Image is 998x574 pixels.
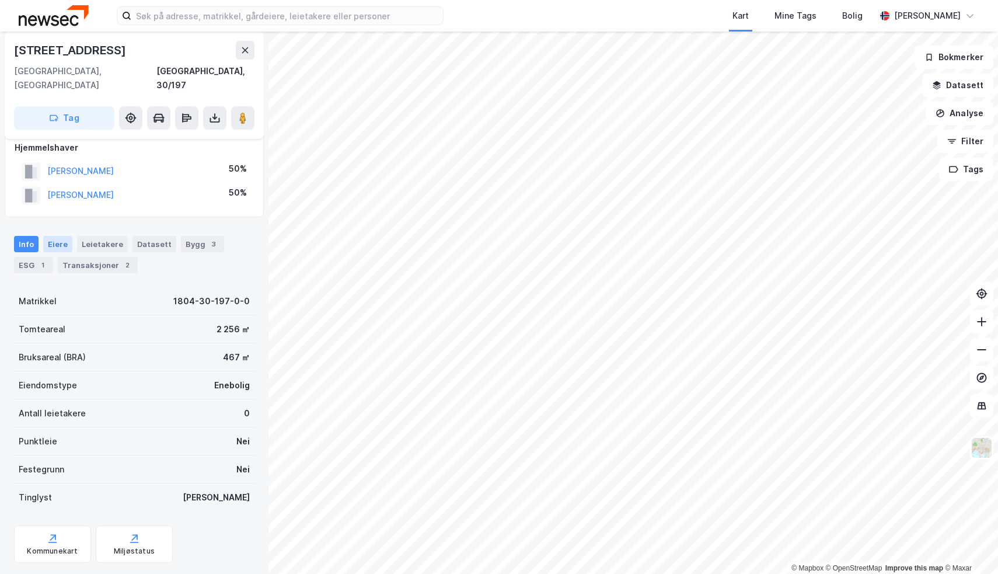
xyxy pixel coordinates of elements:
div: Info [14,236,39,252]
button: Datasett [922,74,993,97]
div: 467 ㎡ [223,350,250,364]
div: Nei [236,462,250,476]
div: [STREET_ADDRESS] [14,41,128,60]
div: Eiere [43,236,72,252]
div: Kart [732,9,749,23]
button: Tags [939,158,993,181]
div: [PERSON_NAME] [894,9,961,23]
div: 1 [37,259,48,271]
div: 3 [208,238,219,250]
iframe: Chat Widget [940,518,998,574]
button: Tag [14,106,114,130]
a: Mapbox [791,564,823,572]
div: Miljøstatus [114,547,155,556]
button: Analyse [926,102,993,125]
div: 1804-30-197-0-0 [173,294,250,308]
div: 2 256 ㎡ [217,322,250,336]
img: newsec-logo.f6e21ccffca1b3a03d2d.png [19,5,89,26]
div: [GEOGRAPHIC_DATA], 30/197 [156,64,254,92]
div: Bygg [181,236,224,252]
a: OpenStreetMap [826,564,882,572]
div: Leietakere [77,236,128,252]
div: Eiendomstype [19,378,77,392]
div: Mine Tags [774,9,816,23]
div: Kommunekart [27,547,78,556]
button: Bokmerker [915,46,993,69]
div: Bolig [842,9,863,23]
div: 50% [229,162,247,176]
div: Kontrollprogram for chat [940,518,998,574]
div: Tomteareal [19,322,65,336]
button: Filter [937,130,993,153]
div: 2 [121,259,133,271]
div: Enebolig [214,378,250,392]
div: Transaksjoner [58,257,138,273]
div: [GEOGRAPHIC_DATA], [GEOGRAPHIC_DATA] [14,64,156,92]
div: Bruksareal (BRA) [19,350,86,364]
div: Punktleie [19,434,57,448]
div: Festegrunn [19,462,64,476]
div: 50% [229,186,247,200]
div: [PERSON_NAME] [183,490,250,505]
div: Matrikkel [19,294,57,308]
div: Nei [236,434,250,448]
div: 0 [244,406,250,420]
a: Improve this map [885,564,943,572]
div: Datasett [132,236,176,252]
div: Hjemmelshaver [15,141,254,155]
input: Søk på adresse, matrikkel, gårdeiere, leietakere eller personer [131,7,443,25]
div: ESG [14,257,53,273]
div: Antall leietakere [19,406,86,420]
img: Z [971,437,993,459]
div: Tinglyst [19,490,52,505]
